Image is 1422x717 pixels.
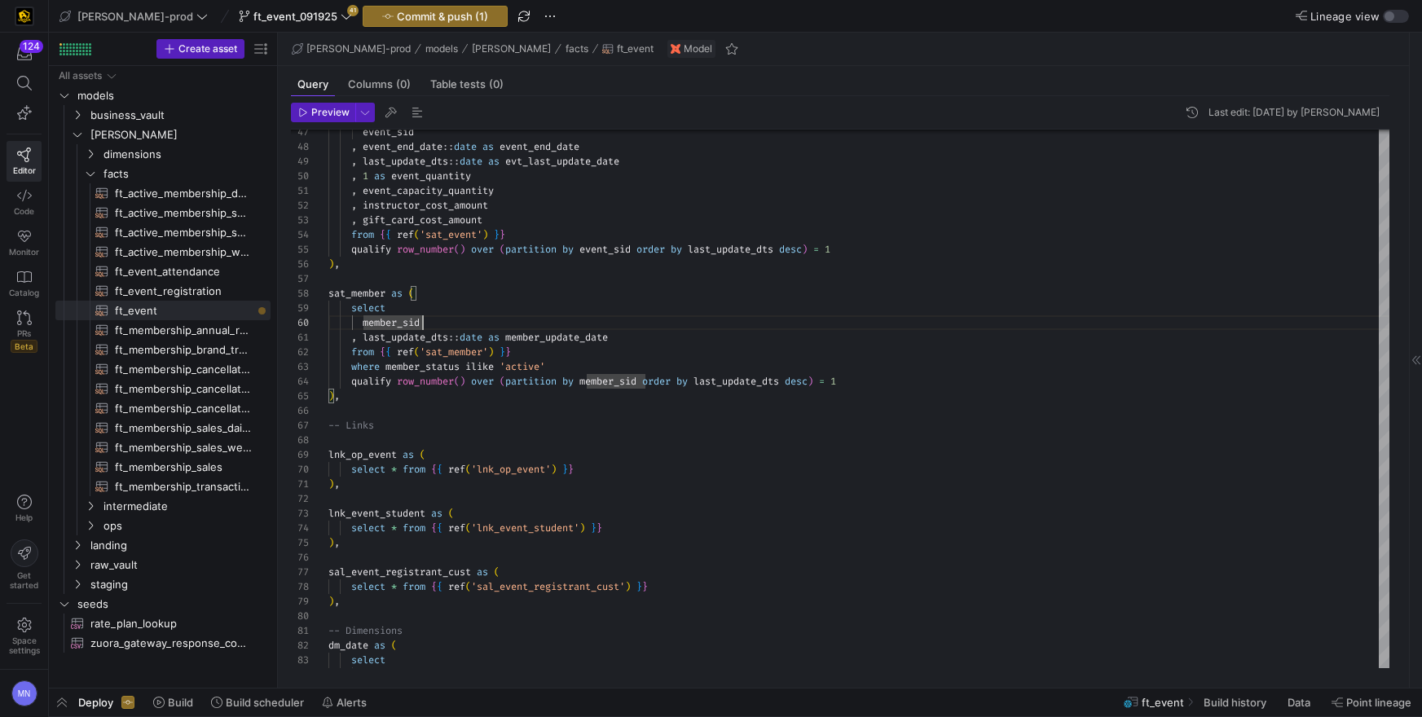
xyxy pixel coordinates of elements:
[562,243,574,256] span: by
[55,398,271,418] a: ft_membership_cancellations​​​​​​​​​​
[291,403,309,418] div: 66
[55,633,271,653] a: zuora_gateway_response_codes​​​​​​
[414,228,420,241] span: (
[291,462,309,477] div: 70
[103,517,268,535] span: ops
[448,521,465,534] span: ref
[55,340,271,359] div: Press SPACE to select this row.
[328,477,334,490] span: )
[489,79,504,90] span: (0)
[291,535,309,550] div: 75
[291,286,309,301] div: 58
[55,203,271,222] a: ft_active_membership_snapshot_detail​​​​​​​​​​
[297,79,328,90] span: Query
[802,243,808,256] span: )
[494,228,500,241] span: }
[115,399,252,418] span: ft_membership_cancellations​​​​​​​​​​
[460,375,465,388] span: )
[253,10,337,23] span: ft_event_091925
[363,169,368,183] span: 1
[471,375,494,388] span: over
[785,375,808,388] span: desc
[288,39,415,59] button: [PERSON_NAME]-prod
[7,2,42,30] a: https://storage.googleapis.com/y42-prod-data-exchange/images/uAsz27BndGEK0hZWDFeOjoxA7jCwgK9jE472...
[482,140,494,153] span: as
[226,696,304,709] span: Build scheduler
[460,243,465,256] span: )
[55,281,271,301] a: ft_event_registration​​​​​​​​​​
[115,301,252,320] span: ft_event​​​​​​​​​​
[693,375,779,388] span: last_update_dts
[500,140,579,153] span: event_end_date
[55,281,271,301] div: Press SPACE to select this row.
[77,10,193,23] span: [PERSON_NAME]-prod
[55,438,271,457] div: Press SPACE to select this row.
[568,463,574,476] span: }
[55,242,271,262] a: ft_active_membership_weekly_forecast​​​​​​​​​​
[17,328,31,338] span: PRs
[448,463,465,476] span: ref
[291,271,309,286] div: 57
[7,39,42,68] button: 124
[115,477,252,496] span: ft_membership_transaction​​​​​​​​​​
[115,204,252,222] span: ft_active_membership_snapshot_detail​​​​​​​​​​
[562,375,574,388] span: by
[7,304,42,359] a: PRsBeta
[351,375,391,388] span: qualify
[55,535,271,555] div: Press SPACE to select this row.
[291,491,309,506] div: 72
[460,155,482,168] span: date
[351,580,385,593] span: select
[684,43,712,55] span: Model
[351,199,357,212] span: ,
[448,155,460,168] span: ::
[55,418,271,438] a: ft_membership_sales_daily_forecast​​​​​​​​​​
[14,206,34,216] span: Code
[55,301,271,320] a: ft_event​​​​​​​​​​
[328,536,334,549] span: )
[59,70,102,81] div: All assets
[500,360,545,373] span: 'active'
[291,389,309,403] div: 65
[363,199,488,212] span: instructor_cost_amount
[454,243,460,256] span: (
[291,447,309,462] div: 69
[348,79,411,90] span: Columns
[421,39,462,59] button: models
[55,555,271,574] div: Press SPACE to select this row.
[477,565,488,578] span: as
[1288,696,1310,709] span: Data
[431,507,442,520] span: as
[420,228,482,241] span: 'sat_event'
[7,222,42,263] a: Monitor
[16,8,33,24] img: https://storage.googleapis.com/y42-prod-data-exchange/images/uAsz27BndGEK0hZWDFeOjoxA7jCwgK9jE472...
[579,375,636,388] span: member_sid
[363,155,448,168] span: last_update_dts
[351,155,357,168] span: ,
[597,521,602,534] span: }
[55,574,271,594] div: Press SPACE to select this row.
[328,287,385,300] span: sat_member
[334,477,340,490] span: ,
[397,243,454,256] span: row_number
[391,287,403,300] span: as
[363,331,448,344] span: last_update_dts
[11,680,37,706] div: MN
[403,448,414,461] span: as
[363,213,482,227] span: gift_card_cost_amount
[380,345,385,358] span: {
[146,688,200,716] button: Build
[482,228,488,241] span: )
[55,183,271,203] a: ft_active_membership_daily_forecast​​​​​​​​​​
[115,223,252,242] span: ft_active_membership_snapshot​​​​​​​​​​
[1208,107,1380,118] div: Last edit: [DATE] by [PERSON_NAME]
[351,140,357,153] span: ,
[363,316,420,329] span: member_sid
[337,696,367,709] span: Alerts
[77,595,268,614] span: seeds
[385,345,391,358] span: {
[235,6,356,27] button: ft_event_091925
[77,86,268,105] span: models
[55,320,271,340] a: ft_membership_annual_retention​​​​​​​​​​
[55,86,271,105] div: Press SPACE to select this row.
